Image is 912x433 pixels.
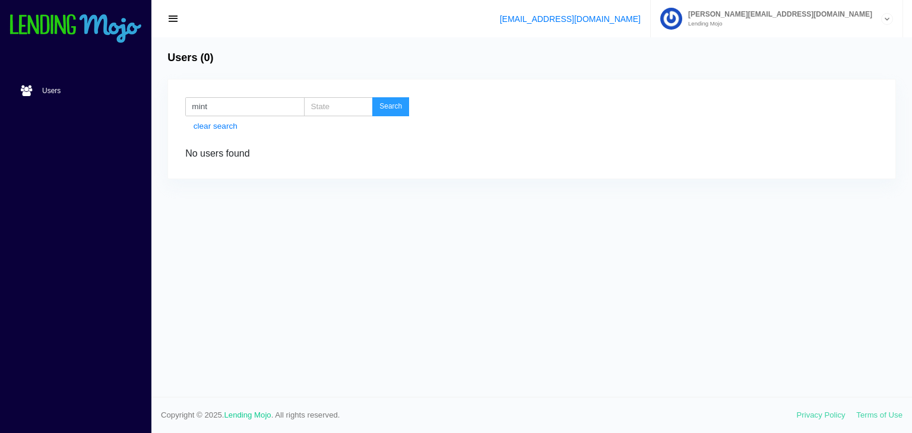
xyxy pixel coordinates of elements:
[500,14,641,24] a: [EMAIL_ADDRESS][DOMAIN_NAME]
[682,21,872,27] small: Lending Mojo
[161,409,797,421] span: Copyright © 2025. . All rights reserved.
[9,14,142,44] img: logo-small.png
[185,97,305,116] input: Search name/email
[194,120,237,132] a: clear search
[42,87,61,94] span: Users
[682,11,872,18] span: [PERSON_NAME][EMAIL_ADDRESS][DOMAIN_NAME]
[304,97,373,116] input: State
[224,410,271,419] a: Lending Mojo
[660,8,682,30] img: Profile image
[167,52,213,65] h4: Users (0)
[185,147,878,161] div: No users found
[372,97,409,116] button: Search
[856,410,902,419] a: Terms of Use
[797,410,845,419] a: Privacy Policy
